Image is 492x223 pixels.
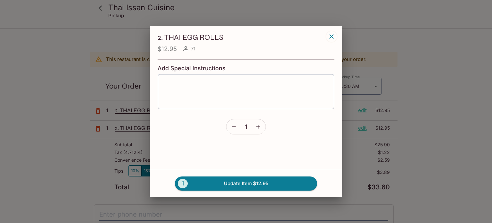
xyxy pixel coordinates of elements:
span: 1 [178,179,188,188]
span: 71 [191,46,195,52]
h3: 2. THAI EGG ROLLS [158,32,324,42]
button: 1Update Item $12.95 [175,176,317,191]
h4: $12.95 [158,45,177,53]
span: 1 [245,123,247,130]
h4: Add Special Instructions [158,65,334,72]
